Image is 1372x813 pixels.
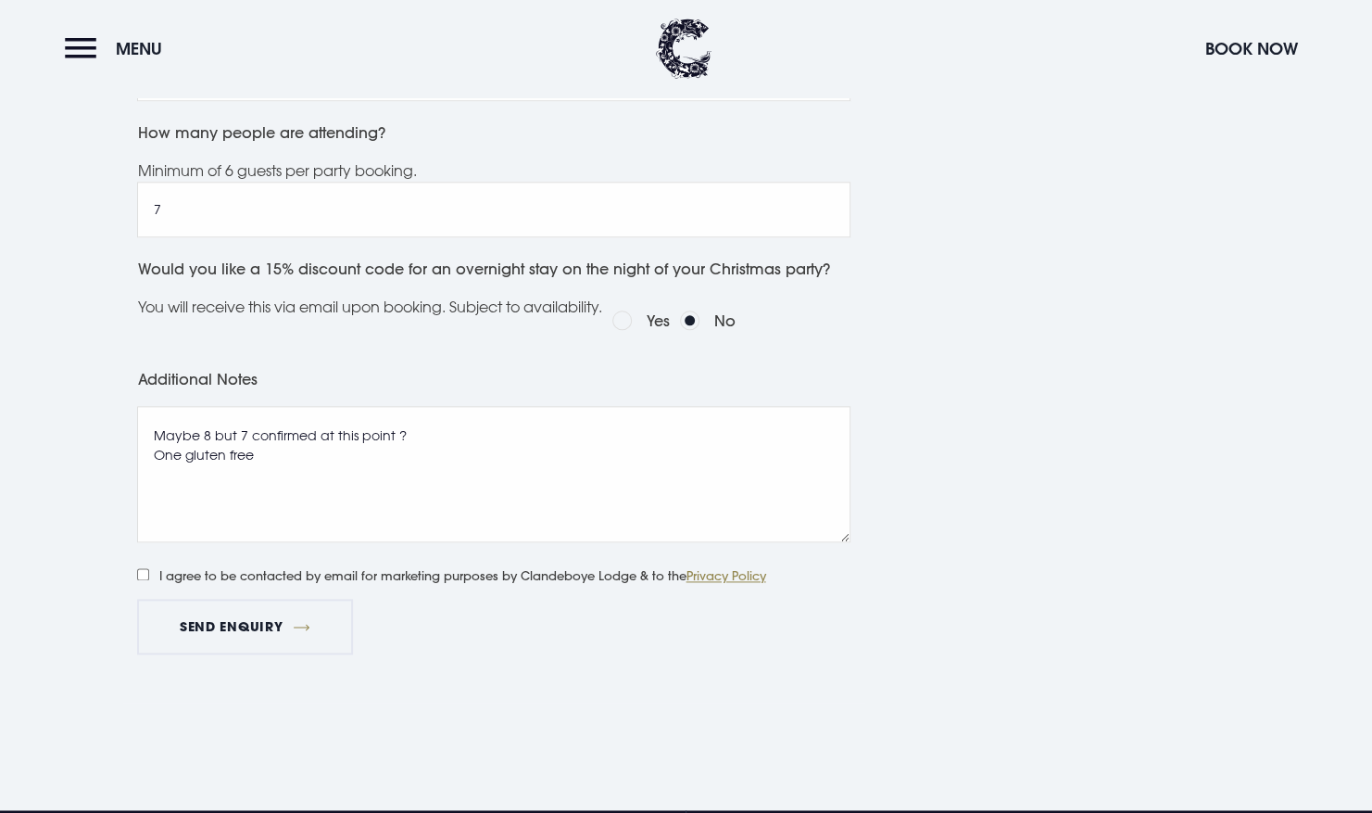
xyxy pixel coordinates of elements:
[116,38,162,59] span: Menu
[713,308,735,334] label: No
[137,599,352,654] button: Send Enquiry
[137,256,850,282] label: Would you like a 15% discount code for an overnight stay on the night of your Christmas party?
[1196,29,1307,69] button: Book Now
[137,568,149,580] input: I agree to be contacted by email for marketing purposes by Clandeboye Lodge & to thePrivacy Policy
[656,19,711,79] img: Clandeboye Lodge
[137,293,601,321] p: You will receive this via email upon booking. Subject to availability.
[137,562,765,586] label: I agree to be contacted by email for marketing purposes by Clandeboye Lodge & to the
[646,308,669,334] label: Yes
[65,29,171,69] button: Menu
[137,159,850,182] div: Minimum of 6 guests per party booking.
[137,366,850,392] label: Additional Notes
[137,120,850,146] label: How many people are attending?
[686,567,765,583] a: Privacy Policy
